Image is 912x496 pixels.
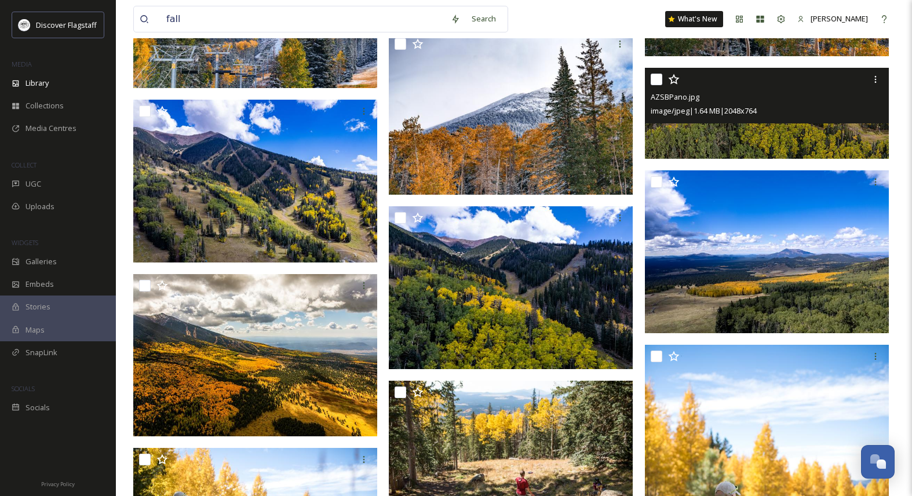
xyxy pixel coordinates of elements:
[36,20,97,30] span: Discover Flagstaff
[133,100,377,262] img: AZSBFall.jpg
[12,238,38,247] span: WIDGETS
[791,8,874,30] a: [PERSON_NAME]
[25,279,54,290] span: Embeds
[25,78,49,89] span: Library
[12,384,35,393] span: SOCIALS
[25,402,50,413] span: Socials
[133,274,377,437] img: Fall- Landscape and Agassiz Peak.jpg
[665,11,723,27] a: What's New
[389,32,633,195] img: DSC04975.jpg
[25,123,76,134] span: Media Centres
[25,347,57,358] span: SnapLink
[25,324,45,335] span: Maps
[645,170,889,333] img: AZSBFallColors.jpg
[389,206,633,369] img: UpperMountainAZSB.jpg
[25,178,41,189] span: UGC
[12,161,37,169] span: COLLECT
[651,105,757,116] span: image/jpeg | 1.64 MB | 2048 x 764
[25,201,54,212] span: Uploads
[861,445,895,479] button: Open Chat
[25,256,57,267] span: Galleries
[466,8,502,30] div: Search
[19,19,30,31] img: Untitled%20design%20(1).png
[25,301,50,312] span: Stories
[651,92,699,102] span: AZSBPano.jpg
[160,6,445,32] input: Search your library
[41,480,75,488] span: Privacy Policy
[41,476,75,490] a: Privacy Policy
[811,13,868,24] span: [PERSON_NAME]
[25,100,64,111] span: Collections
[12,60,32,68] span: MEDIA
